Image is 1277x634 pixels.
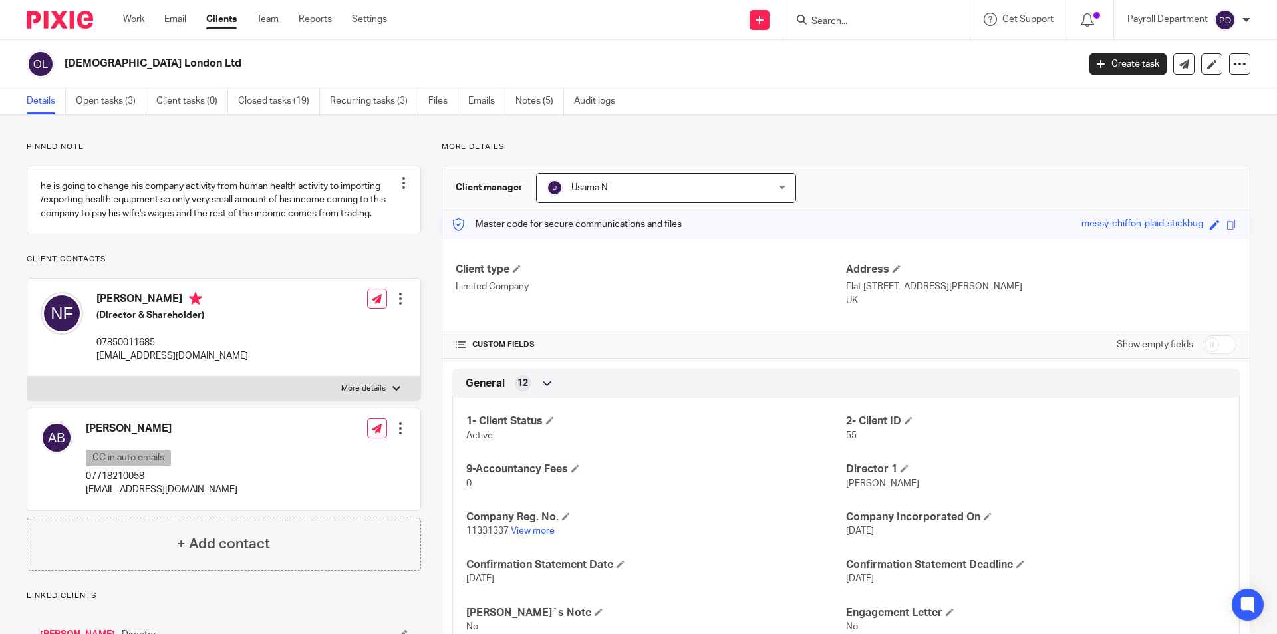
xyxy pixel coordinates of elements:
a: Client tasks (0) [156,88,228,114]
p: 07850011685 [96,336,248,349]
span: [PERSON_NAME] [846,479,919,488]
p: [EMAIL_ADDRESS][DOMAIN_NAME] [86,483,237,496]
h4: [PERSON_NAME]`s Note [466,606,846,620]
span: [DATE] [466,574,494,583]
h4: Client type [456,263,846,277]
span: Get Support [1002,15,1054,24]
a: Work [123,13,144,26]
img: svg%3E [547,180,563,196]
a: Open tasks (3) [76,88,146,114]
h4: Director 1 [846,462,1226,476]
img: svg%3E [1214,9,1236,31]
a: Files [428,88,458,114]
span: 11331337 [466,526,509,536]
img: Pixie [27,11,93,29]
h4: [PERSON_NAME] [96,292,248,309]
h4: 9-Accountancy Fees [466,462,846,476]
p: Limited Company [456,280,846,293]
h4: Engagement Letter [846,606,1226,620]
img: svg%3E [41,422,72,454]
p: CC in auto emails [86,450,171,466]
h4: [PERSON_NAME] [86,422,237,436]
a: Details [27,88,66,114]
span: No [466,622,478,631]
h3: Client manager [456,181,523,194]
a: Recurring tasks (3) [330,88,418,114]
i: Primary [189,292,202,305]
p: Linked clients [27,591,421,601]
span: [DATE] [846,574,874,583]
h4: Confirmation Statement Deadline [846,558,1226,572]
h4: 2- Client ID [846,414,1226,428]
a: Reports [299,13,332,26]
span: Active [466,431,493,440]
img: svg%3E [41,292,83,335]
h4: CUSTOM FIELDS [456,339,846,350]
p: Client contacts [27,254,421,265]
a: Audit logs [574,88,625,114]
h2: [DEMOGRAPHIC_DATA] London Ltd [65,57,869,71]
a: Notes (5) [515,88,564,114]
span: General [466,377,505,391]
span: [DATE] [846,526,874,536]
p: [EMAIL_ADDRESS][DOMAIN_NAME] [96,349,248,363]
p: More details [442,142,1250,152]
span: Usama N [571,183,608,192]
a: Clients [206,13,237,26]
p: Pinned note [27,142,421,152]
img: svg%3E [27,50,55,78]
a: Closed tasks (19) [238,88,320,114]
span: 55 [846,431,857,440]
h4: Company Incorporated On [846,510,1226,524]
h4: Address [846,263,1236,277]
input: Search [810,16,930,28]
p: 07718210058 [86,470,237,483]
a: Create task [1089,53,1167,75]
p: UK [846,294,1236,307]
span: 0 [466,479,472,488]
a: Emails [468,88,505,114]
h5: (Director & Shareholder) [96,309,248,322]
h4: Confirmation Statement Date [466,558,846,572]
p: Master code for secure communications and files [452,218,682,231]
span: 12 [517,377,528,390]
p: Payroll Department [1127,13,1208,26]
a: Team [257,13,279,26]
h4: + Add contact [177,534,270,554]
h4: Company Reg. No. [466,510,846,524]
div: messy-chiffon-plaid-stickbug [1081,217,1203,232]
a: View more [511,526,555,536]
span: No [846,622,858,631]
a: Email [164,13,186,26]
p: Flat [STREET_ADDRESS][PERSON_NAME] [846,280,1236,293]
h4: 1- Client Status [466,414,846,428]
label: Show empty fields [1117,338,1193,351]
p: More details [341,383,386,394]
a: Settings [352,13,387,26]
